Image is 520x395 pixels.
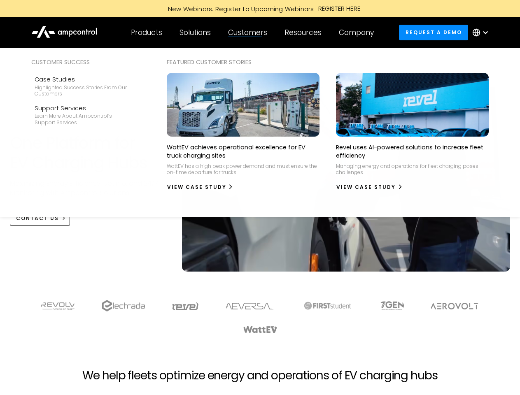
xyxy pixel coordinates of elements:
div: Resources [284,28,322,37]
a: View Case Study [167,181,234,194]
div: Highlighted success stories From Our Customers [35,84,130,97]
div: Learn more about Ampcontrol’s support services [35,113,130,125]
div: Featured Customer Stories [167,58,489,67]
div: Company [339,28,374,37]
div: Solutions [180,28,211,37]
div: CONTACT US [16,215,59,222]
div: Products [131,28,162,37]
h2: We help fleets optimize energy and operations of EV charging hubs [82,369,437,383]
a: Case StudiesHighlighted success stories From Our Customers [31,72,133,100]
a: Request a demo [399,25,468,40]
div: Case Studies [35,75,130,84]
a: New Webinars: Register to Upcoming WebinarsREGISTER HERE [75,4,445,13]
img: WattEV logo [243,326,277,333]
div: Support Services [35,104,130,113]
p: Revel uses AI-powered solutions to increase fleet efficiency [336,143,489,160]
img: Aerovolt Logo [430,303,479,309]
div: Customer success [31,58,133,67]
div: Customers [228,28,267,37]
p: Managing energy and operations for fleet charging poses challenges [336,163,489,176]
a: View Case Study [336,181,403,194]
div: View Case Study [167,184,226,191]
div: View Case Study [336,184,396,191]
div: New Webinars: Register to Upcoming Webinars [160,5,318,13]
a: Support ServicesLearn more about Ampcontrol’s support services [31,100,133,129]
p: WattEV has a high peak power demand and must ensure the on-time departure for trucks [167,163,319,176]
a: CONTACT US [10,211,70,226]
div: REGISTER HERE [318,4,361,13]
p: WattEV achieves operational excellence for EV truck charging sites [167,143,319,160]
img: electrada logo [102,300,145,311]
